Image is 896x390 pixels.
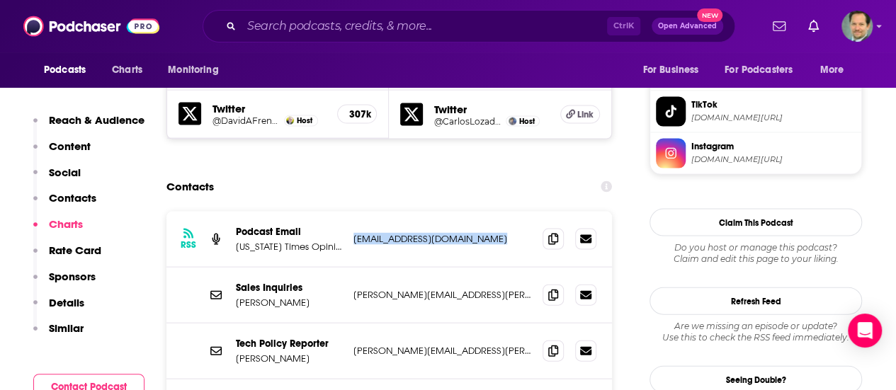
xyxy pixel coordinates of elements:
[181,239,196,251] h3: RSS
[656,97,856,127] a: TikTok[DOMAIN_NAME][URL]
[49,243,101,257] p: Rate Card
[848,314,882,348] div: Open Intercom Messenger
[841,11,873,42] button: Show profile menu
[236,226,342,238] p: Podcast Email
[33,113,144,139] button: Reach & Audience
[33,296,84,322] button: Details
[242,15,607,38] input: Search podcasts, credits, & more...
[33,243,101,270] button: Rate Card
[841,11,873,42] span: Logged in as dean11209
[33,191,96,217] button: Contacts
[607,17,640,35] span: Ctrl K
[236,297,342,309] p: [PERSON_NAME]
[49,191,96,205] p: Contacts
[633,57,716,84] button: open menu
[33,217,83,243] button: Charts
[353,289,531,301] p: [PERSON_NAME][EMAIL_ADDRESS][PERSON_NAME][DOMAIN_NAME]
[434,103,548,116] h5: Twitter
[49,139,91,153] p: Content
[49,321,84,335] p: Similar
[434,116,502,127] a: @CarlosLozadaWP
[33,166,81,192] button: Social
[767,14,791,38] a: Show notifications dropdown
[652,18,723,35] button: Open AdvancedNew
[650,321,862,343] div: Are we missing an episode or update? Use this to check the RSS feed immediately.
[49,113,144,127] p: Reach & Audience
[577,109,594,120] span: Link
[49,166,81,179] p: Social
[697,8,722,22] span: New
[286,117,294,125] img: David French
[656,139,856,168] a: Instagram[DOMAIN_NAME][URL]
[158,57,237,84] button: open menu
[519,117,535,126] span: Host
[236,241,342,253] p: [US_STATE] Times Opinion
[691,113,856,123] span: tiktok.com/@nytopinion
[49,296,84,309] p: Details
[168,60,218,80] span: Monitoring
[715,57,813,84] button: open menu
[650,209,862,236] button: Claim This Podcast
[820,60,844,80] span: More
[23,13,159,40] img: Podchaser - Follow, Share and Rate Podcasts
[166,173,214,200] h2: Contacts
[44,60,86,80] span: Podcasts
[650,242,862,265] div: Claim and edit this page to your liking.
[236,338,342,350] p: Tech Policy Reporter
[33,139,91,166] button: Content
[691,154,856,165] span: instagram.com/nytopinion
[212,102,326,115] h5: Twitter
[725,60,793,80] span: For Podcasters
[803,14,824,38] a: Show notifications dropdown
[33,270,96,296] button: Sponsors
[297,116,312,125] span: Host
[509,117,516,125] img: Carlos Lozada
[353,233,531,245] p: [EMAIL_ADDRESS][DOMAIN_NAME]
[212,115,280,126] a: @DavidAFrench
[841,11,873,42] img: User Profile
[49,270,96,283] p: Sponsors
[103,57,151,84] a: Charts
[650,242,862,253] span: Do you host or manage this podcast?
[353,345,531,357] p: [PERSON_NAME][EMAIL_ADDRESS][PERSON_NAME][DOMAIN_NAME]
[34,57,104,84] button: open menu
[650,287,862,315] button: Refresh Feed
[33,321,84,348] button: Similar
[236,352,342,365] p: [PERSON_NAME]
[691,140,856,153] span: Instagram
[691,98,856,111] span: TikTok
[236,282,342,294] p: Sales Inquiries
[112,60,142,80] span: Charts
[203,10,735,42] div: Search podcasts, credits, & more...
[349,108,365,120] h5: 307k
[810,57,862,84] button: open menu
[560,105,600,124] a: Link
[658,23,717,30] span: Open Advanced
[49,217,83,231] p: Charts
[642,60,698,80] span: For Business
